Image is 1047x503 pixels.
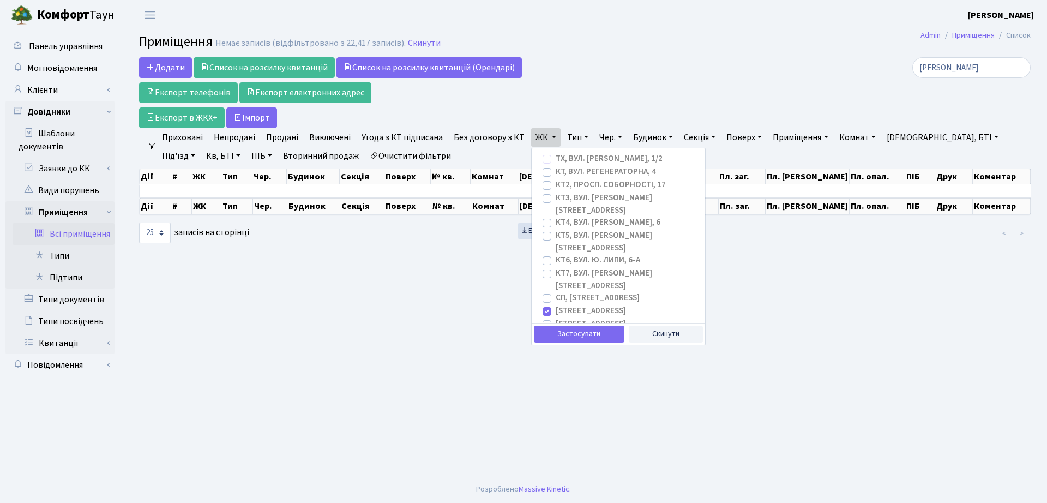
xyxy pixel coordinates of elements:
[952,29,995,41] a: Приміщення
[340,169,384,184] th: Секція
[5,354,115,376] a: Повідомлення
[518,223,565,239] button: Експорт
[13,267,115,289] a: Підтипи
[471,169,518,184] th: Комнат
[139,223,171,243] select: записів на сторінці
[531,128,561,147] a: ЖК
[209,128,260,147] a: Непродані
[912,57,1031,78] input: Пошук...
[13,201,115,223] a: Приміщення
[408,38,441,49] a: Скинути
[136,6,164,24] button: Переключити навігацію
[5,179,115,201] a: Види порушень
[13,332,115,354] a: Квитанції
[139,57,192,78] a: Додати
[192,198,221,214] th: ЖК
[5,35,115,57] a: Панель управління
[29,40,103,52] span: Панель управління
[556,179,666,191] label: КТ2, просп. Соборності, 17
[140,198,171,214] th: Дії
[13,245,115,267] a: Типи
[850,169,905,184] th: Пл. опал.
[37,6,89,23] b: Комфорт
[935,169,973,184] th: Друк
[262,128,303,147] a: Продані
[768,128,832,147] a: Приміщення
[340,198,385,214] th: Секція
[226,107,277,128] button: Iмпорт
[449,128,529,147] a: Без договору з КТ
[287,198,340,214] th: Будинок
[904,24,1047,47] nav: breadcrumb
[279,147,363,165] a: Вторинний продаж
[139,32,213,51] span: Приміщення
[5,289,115,310] a: Типи документів
[718,169,765,184] th: Пл. заг.
[835,128,880,147] a: Комнат
[679,128,720,147] a: Секція
[563,128,593,147] a: Тип
[471,198,519,214] th: Комнат
[5,123,115,158] a: Шаблони документів
[27,62,97,74] span: Мої повідомлення
[973,198,1031,214] th: Коментар
[882,128,1003,147] a: [DEMOGRAPHIC_DATA], БТІ
[556,318,626,331] label: [STREET_ADDRESS]
[139,223,249,243] label: записів на сторінці
[384,198,431,214] th: Поверх
[13,158,115,179] a: Заявки до КК
[920,29,941,41] a: Admin
[556,292,640,304] label: СП, [STREET_ADDRESS]
[5,310,115,332] a: Типи посвідчень
[305,128,355,147] a: Виключені
[968,9,1034,22] a: [PERSON_NAME]
[171,169,192,184] th: #
[13,223,115,245] a: Всі приміщення
[556,166,656,178] label: КТ, вул. Регенераторна, 4
[146,62,185,74] span: Додати
[722,128,766,147] a: Поверх
[973,169,1031,184] th: Коментар
[556,305,626,318] label: [STREET_ADDRESS]
[365,147,455,165] a: Очистити фільтри
[905,169,935,184] th: ПІБ
[239,82,371,103] a: Експорт електронних адрес
[336,57,522,78] a: Список на розсилку квитанцій (Орендарі)
[221,198,253,214] th: Тип
[995,29,1031,41] li: Список
[202,147,245,165] a: Кв, БТІ
[252,169,287,184] th: Чер.
[215,38,406,49] div: Немає записів (відфільтровано з 22,417 записів).
[935,198,973,214] th: Друк
[556,230,696,254] label: КТ5, вул. [PERSON_NAME][STREET_ADDRESS]
[5,57,115,79] a: Мої повідомлення
[253,198,287,214] th: Чер.
[431,169,470,184] th: № кв.
[521,225,556,236] span: Експорт
[287,169,340,184] th: Будинок
[191,169,221,184] th: ЖК
[556,267,696,292] label: КТ7, вул. [PERSON_NAME][STREET_ADDRESS]
[556,254,640,267] label: КТ6, вул. Ю. Липи, 6-А
[139,107,225,128] a: Експорт в ЖКХ+
[357,128,447,147] a: Угода з КТ підписана
[519,483,569,495] a: Massive Kinetic
[194,57,335,78] a: Список на розсилку квитанцій
[384,169,431,184] th: Поверх
[139,82,238,103] a: Експорт телефонів
[519,198,629,214] th: [DEMOGRAPHIC_DATA], БТІ
[968,9,1034,21] b: [PERSON_NAME]
[556,192,696,217] label: КТ3, вул. [PERSON_NAME][STREET_ADDRESS]
[556,217,660,229] label: КТ4, вул. [PERSON_NAME], 6
[11,4,33,26] img: logo.png
[719,198,766,214] th: Пл. заг.
[629,326,703,343] button: Скинути
[850,198,905,214] th: Пл. опал.
[221,169,252,184] th: Тип
[595,128,627,147] a: Чер.
[247,147,276,165] a: ПІБ
[140,169,171,184] th: Дії
[629,128,677,147] a: Будинок
[534,326,624,343] button: Застосувати
[158,147,200,165] a: Під'їзд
